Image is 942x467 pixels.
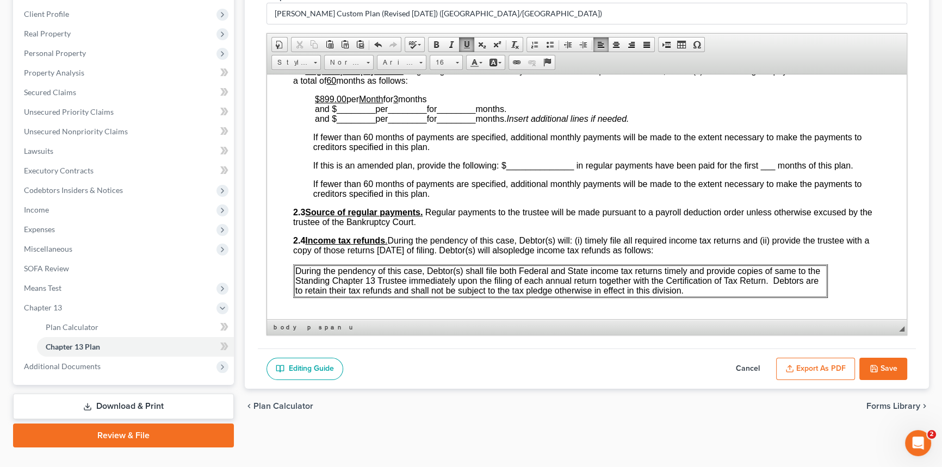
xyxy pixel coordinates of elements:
[575,38,591,52] a: Increase Indent
[13,394,234,419] a: Download & Print
[170,40,208,49] span: ________
[28,192,553,221] span: During the pendency of this case, Debtor(s) shall file both Federal and State income tax returns ...
[241,171,386,180] span: pledge income tax refunds as follows:
[70,30,108,39] span: ________
[26,161,38,171] span: 2.4
[337,38,352,52] a: Paste as plain text
[15,102,234,122] a: Unsecured Priority Claims
[46,86,586,96] span: If this is an amended plan, provide the following: $______________ in regular payments have been ...
[377,55,426,70] a: Arial
[24,303,62,312] span: Chapter 13
[48,20,239,39] span: months and $ per for months.
[593,38,609,52] a: Align Left
[489,38,505,52] a: Superscript
[79,20,92,29] span: per
[253,402,313,410] span: Plan Calculator
[267,74,907,319] iframe: Rich Text Editor, document-ckeditor
[325,55,363,70] span: Normal
[444,38,459,52] a: Italic
[15,161,234,180] a: Executory Contracts
[486,55,505,70] a: Background Color
[37,337,234,357] a: Chapter 13 Plan
[322,38,337,52] a: Paste
[170,30,208,39] span: ________
[307,38,322,52] a: Copy
[24,264,69,273] span: SOFA Review
[24,107,114,116] span: Unsecured Priority Claims
[24,68,84,77] span: Property Analysis
[542,38,557,52] a: Insert/Remove Bulleted List
[24,362,101,371] span: Additional Documents
[267,3,907,24] input: Enter name...
[524,55,540,70] a: Unlink
[26,133,605,152] span: Regular payments to the trustee will be made pursuant to a payroll deduction order unless otherwi...
[116,20,131,29] span: for
[377,55,416,70] span: Arial
[126,20,131,29] u: 3
[689,38,704,52] a: Insert Special Character
[405,38,424,52] a: Spell Checker
[866,402,929,410] button: Forms Library chevron_right
[386,38,401,52] a: Redo
[24,244,72,253] span: Miscellaneous
[776,358,855,381] button: Export as PDF
[474,38,489,52] a: Subscript
[659,38,674,52] a: Insert Page Break for Printing
[305,322,315,333] a: p element
[24,88,76,97] span: Secured Claims
[24,283,61,292] span: Means Test
[121,40,159,49] span: ________
[239,40,362,49] em: Insert additional lines if needed.
[92,20,116,29] u: Month
[271,55,321,70] a: Styles
[467,55,486,70] a: Text Color
[271,322,304,333] a: body element
[899,326,904,332] span: Resize
[609,38,624,52] a: Center
[15,83,234,102] a: Secured Claims
[121,30,159,39] span: ________
[24,29,71,38] span: Real Property
[24,225,55,234] span: Expenses
[352,38,368,52] a: Paste from Word
[245,402,253,410] i: chevron_left
[13,424,234,447] a: Review & File
[245,402,313,410] button: chevron_left Plan Calculator
[37,317,234,337] a: Plan Calculator
[507,38,523,52] a: Remove Format
[370,38,386,52] a: Undo
[905,430,931,456] iframe: Intercom live chat
[26,133,158,142] span: 2.3
[24,166,94,175] span: Executory Contracts
[272,55,310,70] span: Styles
[639,38,654,52] a: Justify
[674,38,689,52] a: Table
[859,358,907,381] button: Save
[24,205,49,214] span: Income
[459,38,474,52] a: Underline
[46,342,100,351] span: Chapter 13 Plan
[46,105,595,124] span: If fewer than 60 months of payments are specified, additional monthly payments will be made to th...
[24,146,53,155] span: Lawsuits
[24,127,128,136] span: Unsecured Nonpriority Claims
[430,55,452,70] span: 16
[26,161,602,180] span: During the pendency of this case, Debtor(s) will: (i) timely file all required income tax returns...
[59,2,69,11] u: 60
[24,9,69,18] span: Client Profile
[70,40,108,49] span: ________
[48,40,239,49] span: and $ per for months.
[24,48,86,58] span: Personal Property
[267,358,343,381] a: Editing Guide
[430,55,463,70] a: 16
[38,133,156,142] u: Source of regular payments.
[38,161,120,171] u: .
[347,322,354,333] a: u element
[927,430,936,439] span: 2
[48,20,79,29] u: $899.00
[509,55,524,70] a: Link
[324,55,374,70] a: Normal
[429,38,444,52] a: Bold
[15,259,234,278] a: SOFA Review
[866,402,920,410] span: Forms Library
[540,55,555,70] a: Anchor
